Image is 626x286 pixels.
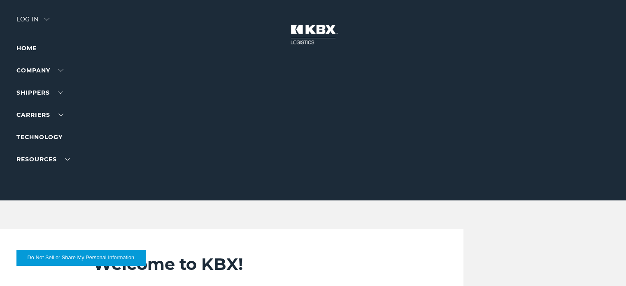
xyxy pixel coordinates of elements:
button: Do Not Sell or Share My Personal Information [16,250,145,265]
a: SHIPPERS [16,89,63,96]
iframe: Chat Widget [585,246,626,286]
a: RESOURCES [16,156,70,163]
h2: Welcome to KBX! [93,254,431,274]
img: kbx logo [282,16,344,53]
img: arrow [44,18,49,21]
a: Home [16,44,37,52]
a: Carriers [16,111,63,119]
a: Technology [16,133,63,141]
a: Company [16,67,63,74]
div: Log in [16,16,49,28]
